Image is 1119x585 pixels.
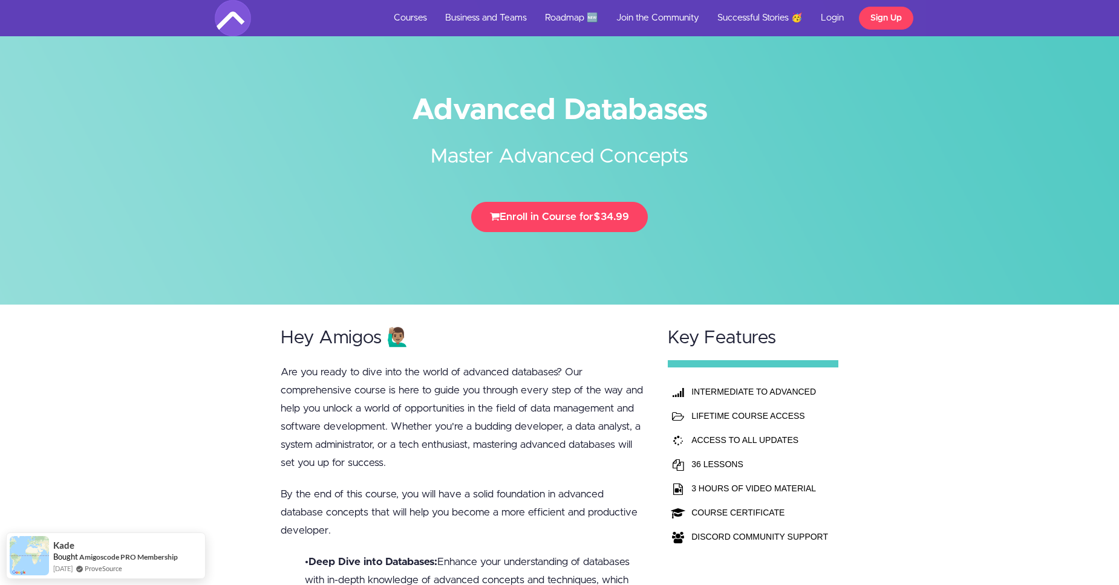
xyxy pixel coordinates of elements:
span: Bought [53,552,78,561]
td: 36 LESSONS [688,452,831,476]
button: Enroll in Course for$34.99 [471,202,648,232]
h1: Advanced Databases [215,97,904,124]
td: LIFETIME COURSE ACCESS [688,404,831,428]
b: Deep Dive into Databases: [308,557,437,567]
th: INTERMEDIATE TO ADVANCED [688,380,831,404]
h2: Hey Amigos 🙋🏽‍♂️ [281,328,645,348]
a: ProveSource [85,564,122,572]
a: Amigoscode PRO Membership [79,552,178,561]
td: COURSE CERTIFICATE [688,500,831,525]
img: provesource social proof notification image [10,536,49,575]
p: Are you ready to dive into the world of advanced databases? Our comprehensive course is here to g... [281,363,645,472]
h2: Master Advanced Concepts [333,124,786,172]
span: [DATE] [53,563,73,574]
a: Sign Up [859,7,913,30]
td: 3 HOURS OF VIDEO MATERIAL [688,476,831,500]
td: ACCESS TO ALL UPDATES [688,428,831,452]
td: DISCORD COMMUNITY SUPPORT [688,525,831,549]
span: $34.99 [593,212,629,222]
span: Kade [53,540,74,551]
h2: Key Features [668,328,838,348]
p: By the end of this course, you will have a solid foundation in advanced database concepts that wi... [281,485,645,540]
